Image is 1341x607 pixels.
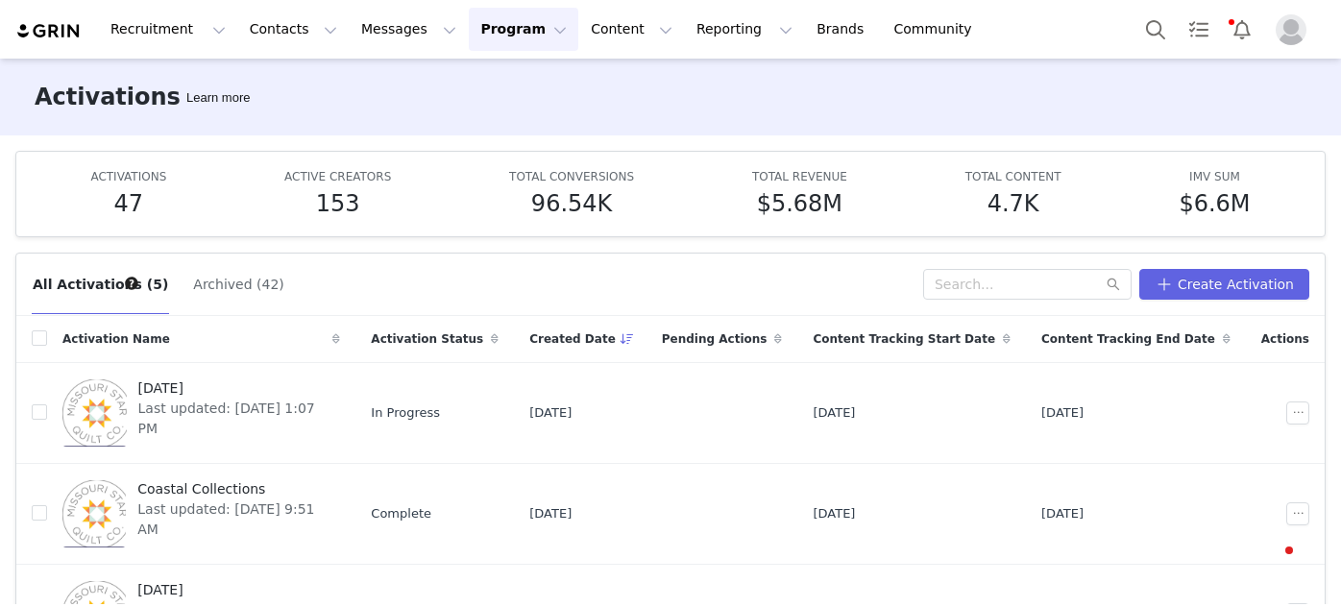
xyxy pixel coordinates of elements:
span: Last updated: [DATE] 9:51 AM [137,499,329,540]
span: TOTAL CONTENT [965,170,1061,183]
img: grin logo [15,22,83,40]
a: Community [883,8,992,51]
h3: Activations [35,80,181,114]
h5: 4.7K [987,186,1039,221]
span: Created Date [529,330,616,348]
a: [DATE]Last updated: [DATE] 1:07 PM [62,375,340,451]
a: Brands [805,8,881,51]
span: ACTIVATIONS [90,170,166,183]
span: [DATE] [813,504,855,523]
button: Profile [1264,14,1326,45]
h5: 153 [316,186,360,221]
button: All Activations (5) [32,269,169,300]
button: Reporting [685,8,804,51]
span: [DATE] [1041,504,1084,523]
div: Tooltip anchor [123,275,140,292]
button: Notifications [1221,8,1263,51]
span: TOTAL REVENUE [752,170,847,183]
a: Tasks [1178,8,1220,51]
div: Tooltip anchor [183,88,254,108]
button: Content [579,8,684,51]
button: Contacts [238,8,349,51]
span: [DATE] [813,403,855,423]
span: Content Tracking Start Date [813,330,995,348]
span: TOTAL CONVERSIONS [509,170,634,183]
button: Create Activation [1139,269,1309,300]
span: Coastal Collections [137,479,329,499]
input: Search... [923,269,1132,300]
button: Search [1134,8,1177,51]
span: In Progress [371,403,440,423]
span: Content Tracking End Date [1041,330,1215,348]
img: placeholder-profile.jpg [1276,14,1306,45]
div: Actions [1246,319,1325,359]
iframe: Intercom live chat [1247,542,1293,588]
a: Coastal CollectionsLast updated: [DATE] 9:51 AM [62,475,340,552]
span: ACTIVE CREATORS [284,170,391,183]
span: Last updated: [DATE] 1:07 PM [138,399,329,439]
button: Archived (42) [192,269,284,300]
span: Pending Actions [662,330,768,348]
i: icon: search [1107,278,1120,291]
span: Activation Name [62,330,170,348]
button: Recruitment [99,8,237,51]
h5: $6.6M [1179,186,1250,221]
span: [DATE] [529,504,572,523]
span: Activation Status [371,330,483,348]
button: Messages [350,8,468,51]
button: Program [469,8,578,51]
h5: 47 [114,186,144,221]
span: Complete [371,504,431,523]
h5: 96.54K [531,186,612,221]
span: [DATE] [1041,403,1084,423]
h5: $5.68M [757,186,842,221]
span: [DATE] [138,378,329,399]
span: [DATE] [529,403,572,423]
span: IMV SUM [1189,170,1240,183]
span: [DATE] [137,580,329,600]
